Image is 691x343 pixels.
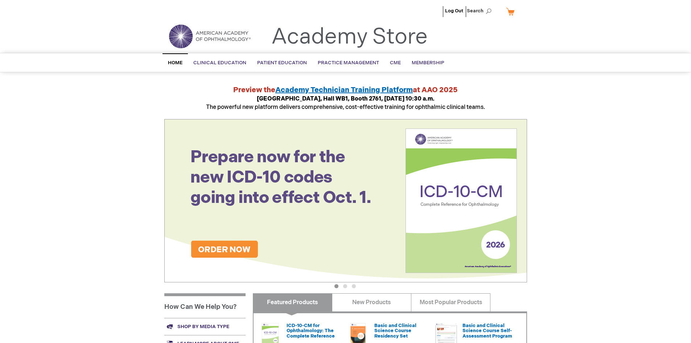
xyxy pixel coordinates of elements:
[164,293,246,318] h1: How Can We Help You?
[343,284,347,288] button: 2 of 3
[332,293,411,311] a: New Products
[206,95,485,111] span: The powerful new platform delivers comprehensive, cost-effective training for ophthalmic clinical...
[275,86,413,94] a: Academy Technician Training Platform
[462,323,512,339] a: Basic and Clinical Science Course Self-Assessment Program
[168,60,182,66] span: Home
[467,4,494,18] span: Search
[287,323,335,339] a: ICD-10-CM for Ophthalmology: The Complete Reference
[352,284,356,288] button: 3 of 3
[257,95,435,102] strong: [GEOGRAPHIC_DATA], Hall WB1, Booth 2761, [DATE] 10:30 a.m.
[374,323,416,339] a: Basic and Clinical Science Course Residency Set
[334,284,338,288] button: 1 of 3
[193,60,246,66] span: Clinical Education
[257,60,307,66] span: Patient Education
[412,60,444,66] span: Membership
[411,293,490,311] a: Most Popular Products
[271,24,428,50] a: Academy Store
[253,293,332,311] a: Featured Products
[164,318,246,335] a: Shop by media type
[390,60,401,66] span: CME
[233,86,458,94] strong: Preview the at AAO 2025
[318,60,379,66] span: Practice Management
[445,8,463,14] a: Log Out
